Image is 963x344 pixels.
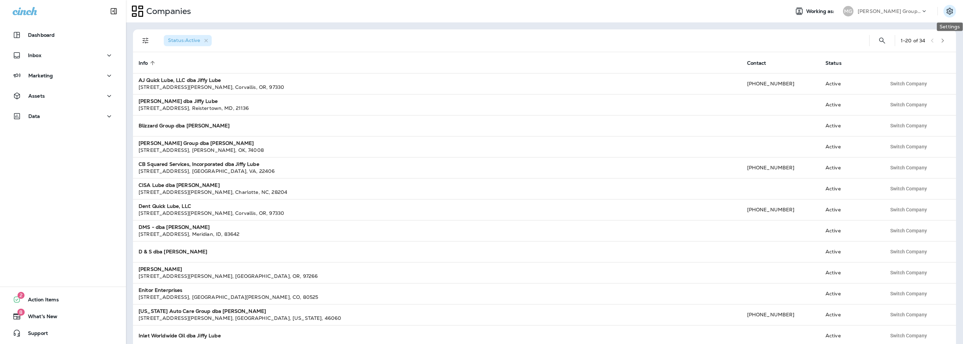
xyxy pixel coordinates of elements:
div: Settings [937,22,963,31]
td: Active [820,136,881,157]
button: Search Companies [875,34,889,48]
td: Active [820,199,881,220]
div: [STREET_ADDRESS] , [GEOGRAPHIC_DATA][PERSON_NAME] , CO , 80525 [139,294,736,301]
div: [STREET_ADDRESS] , Reistertown , MD , 21136 [139,105,736,112]
strong: Enitor Enterprises [139,287,183,293]
span: Status [825,60,842,66]
strong: CB Squared Services, Incorporated dba Jiffy Lube [139,161,259,167]
p: Marketing [28,73,53,78]
span: Switch Company [890,312,927,317]
div: [STREET_ADDRESS][PERSON_NAME] , Corvallis , OR , 97330 [139,84,736,91]
td: Active [820,283,881,304]
button: Inbox [7,48,119,62]
div: MG [843,6,853,16]
button: Dashboard [7,28,119,42]
div: [STREET_ADDRESS][PERSON_NAME] , Charlotte , NC , 28204 [139,189,736,196]
button: Switch Company [886,309,931,320]
td: [PHONE_NUMBER] [741,199,820,220]
button: 2Action Items [7,293,119,307]
span: Status [825,60,851,66]
td: Active [820,304,881,325]
button: Switch Company [886,141,931,152]
td: [PHONE_NUMBER] [741,304,820,325]
span: Switch Company [890,228,927,233]
button: 8What's New [7,309,119,323]
td: Active [820,241,881,262]
span: 2 [17,292,24,299]
button: Settings [943,5,956,17]
div: [STREET_ADDRESS][PERSON_NAME] , [GEOGRAPHIC_DATA] , OR , 97266 [139,273,736,280]
span: Switch Company [890,102,927,107]
button: Switch Company [886,267,931,278]
span: What's New [21,314,57,322]
strong: [PERSON_NAME] [139,266,182,272]
button: Switch Company [886,288,931,299]
strong: AJ Quick Lube, LLC dba Jiffy Lube [139,77,221,83]
button: Marketing [7,69,119,83]
span: Status : Active [168,37,200,43]
strong: D & S dba [PERSON_NAME] [139,248,207,255]
strong: DMS - dba [PERSON_NAME] [139,224,210,230]
button: Collapse Sidebar [104,4,124,18]
td: [PHONE_NUMBER] [741,157,820,178]
td: [PHONE_NUMBER] [741,73,820,94]
strong: [PERSON_NAME] Group dba [PERSON_NAME] [139,140,254,146]
span: Support [21,330,48,339]
span: Switch Company [890,270,927,275]
td: Active [820,157,881,178]
p: Dashboard [28,32,55,38]
span: Switch Company [890,144,927,149]
button: Assets [7,89,119,103]
button: Switch Company [886,246,931,257]
span: Working as: [806,8,836,14]
td: Active [820,73,881,94]
span: Info [139,60,157,66]
span: Switch Company [890,249,927,254]
span: Info [139,60,148,66]
td: Active [820,94,881,115]
strong: [US_STATE] Auto Care Group dba [PERSON_NAME] [139,308,266,314]
span: 8 [17,309,24,316]
button: Switch Company [886,204,931,215]
td: Active [820,115,881,136]
strong: CISA Lube dba [PERSON_NAME] [139,182,220,188]
button: Filters [139,34,153,48]
div: Status:Active [164,35,212,46]
p: Data [28,113,40,119]
div: [STREET_ADDRESS] , [GEOGRAPHIC_DATA] , VA , 22406 [139,168,736,175]
button: Switch Company [886,99,931,110]
button: Switch Company [886,162,931,173]
span: Contact [747,60,766,66]
p: [PERSON_NAME] Group dba [PERSON_NAME] [858,8,921,14]
span: Action Items [21,297,59,305]
button: Switch Company [886,120,931,131]
div: 1 - 20 of 34 [901,38,925,43]
span: Switch Company [890,207,927,212]
span: Switch Company [890,81,927,86]
p: Companies [143,6,191,16]
td: Active [820,220,881,241]
strong: Blizzard Group dba [PERSON_NAME] [139,122,230,129]
button: Switch Company [886,78,931,89]
span: Contact [747,60,775,66]
div: [STREET_ADDRESS] , [PERSON_NAME] , OK , 74008 [139,147,736,154]
p: Inbox [28,52,41,58]
strong: Dent Quick Lube, LLC [139,203,191,209]
button: Switch Company [886,330,931,341]
span: Switch Company [890,291,927,296]
p: Assets [28,93,45,99]
strong: [PERSON_NAME] dba Jiffy Lube [139,98,218,104]
div: [STREET_ADDRESS] , Meridian , ID , 83642 [139,231,736,238]
button: Data [7,109,119,123]
div: [STREET_ADDRESS][PERSON_NAME] , [GEOGRAPHIC_DATA] , [US_STATE] , 46060 [139,315,736,322]
div: [STREET_ADDRESS][PERSON_NAME] , Corvallis , OR , 97330 [139,210,736,217]
span: Switch Company [890,123,927,128]
button: Switch Company [886,183,931,194]
strong: Inlet Worldwide Oil dba Jiffy Lube [139,332,221,339]
span: Switch Company [890,165,927,170]
button: Switch Company [886,225,931,236]
td: Active [820,178,881,199]
button: Support [7,326,119,340]
span: Switch Company [890,186,927,191]
span: Switch Company [890,333,927,338]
